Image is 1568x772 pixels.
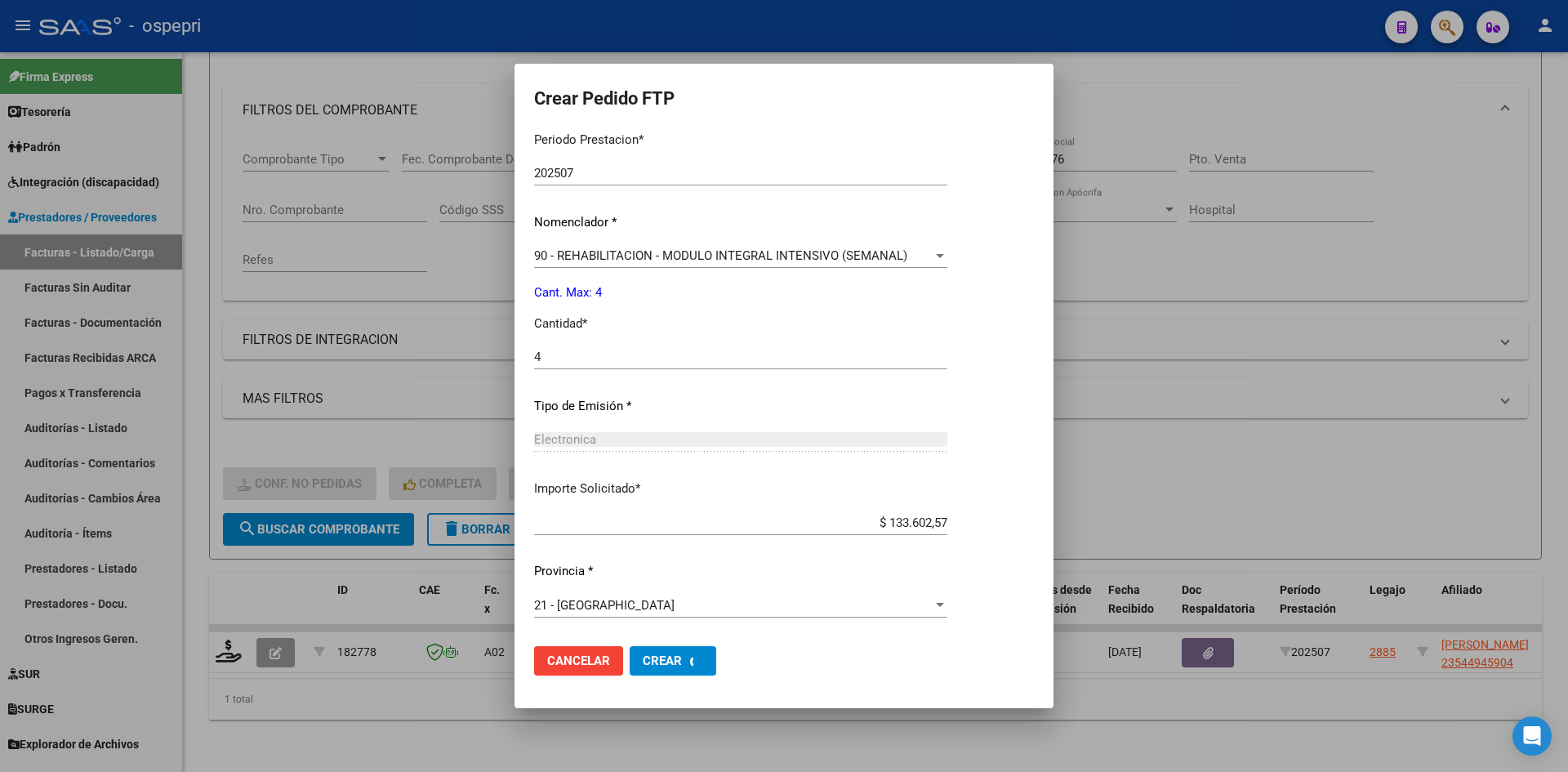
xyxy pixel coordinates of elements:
p: Periodo Prestacion [534,131,947,149]
span: Cancelar [547,654,610,668]
span: 90 - REHABILITACION - MODULO INTEGRAL INTENSIVO (SEMANAL) [534,248,907,263]
p: Cant. Max: 4 [534,283,947,302]
p: Importe Solicitado [534,480,947,498]
p: Cantidad [534,315,947,333]
p: Nomenclador * [534,213,947,232]
button: Cancelar [534,646,623,676]
span: Crear [643,654,682,668]
p: Provincia * [534,562,947,581]
h2: Crear Pedido FTP [534,83,1034,114]
p: Tipo de Emisión * [534,397,947,416]
span: 21 - [GEOGRAPHIC_DATA] [534,598,675,613]
div: Open Intercom Messenger [1512,716,1552,756]
span: Electronica [534,432,596,447]
button: Crear [630,646,716,676]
